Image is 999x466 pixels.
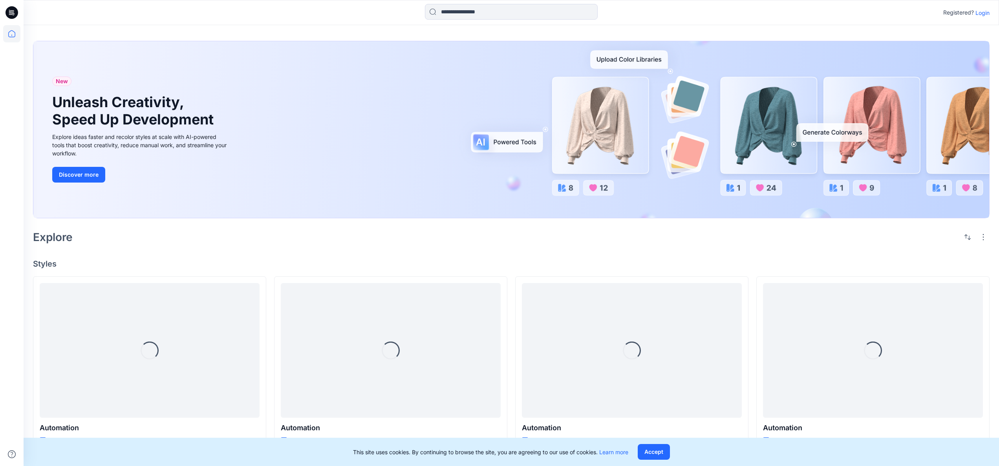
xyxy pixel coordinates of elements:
p: Updated [DATE] [772,437,808,445]
h1: Unleash Creativity, Speed Up Development [52,94,217,128]
a: Learn more [599,449,628,455]
p: Registered? [943,8,974,17]
p: Updated [DATE] [531,437,567,445]
p: Login [975,9,990,17]
p: Updated a day ago [49,437,91,445]
p: Automation [40,422,260,433]
button: Accept [638,444,670,460]
p: Automation [763,422,983,433]
p: Updated [DATE] [290,437,326,445]
span: New [56,77,68,86]
p: This site uses cookies. By continuing to browse the site, you are agreeing to our use of cookies. [353,448,628,456]
p: Automation [522,422,742,433]
div: Explore ideas faster and recolor styles at scale with AI-powered tools that boost creativity, red... [52,133,229,157]
h4: Styles [33,259,990,269]
button: Discover more [52,167,105,183]
p: Automation [281,422,501,433]
a: Discover more [52,167,229,183]
h2: Explore [33,231,73,243]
